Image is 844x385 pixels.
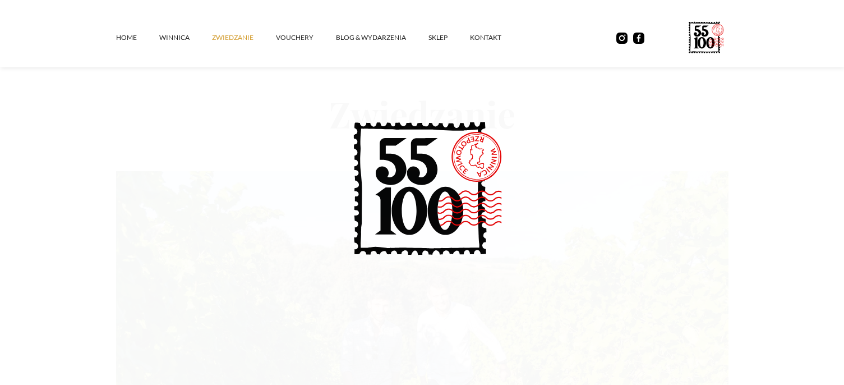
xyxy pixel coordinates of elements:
[336,21,428,54] a: Blog & Wydarzenia
[159,21,212,54] a: winnica
[276,21,336,54] a: vouchery
[212,21,276,54] a: ZWIEDZANIE
[116,21,159,54] a: Home
[470,21,524,54] a: kontakt
[428,21,470,54] a: SKLEP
